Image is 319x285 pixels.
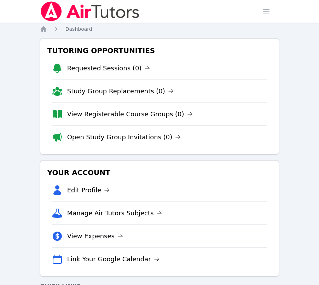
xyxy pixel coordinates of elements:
[46,44,273,57] h3: Tutoring Opportunities
[67,63,150,73] a: Requested Sessions (0)
[65,25,92,33] a: Dashboard
[65,26,92,32] span: Dashboard
[40,1,140,21] img: Air Tutors
[46,166,273,179] h3: Your Account
[67,86,174,96] a: Study Group Replacements (0)
[67,109,193,119] a: View Registerable Course Groups (0)
[67,254,159,264] a: Link Your Google Calendar
[67,185,110,195] a: Edit Profile
[67,231,123,241] a: View Expenses
[67,208,162,218] a: Manage Air Tutors Subjects
[67,132,181,142] a: Open Study Group Invitations (0)
[40,25,279,33] nav: Breadcrumb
